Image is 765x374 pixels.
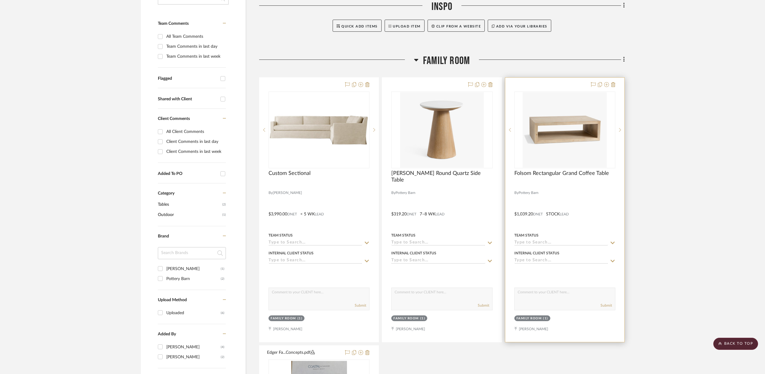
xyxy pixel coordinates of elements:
div: [PERSON_NAME] [166,264,221,274]
span: Pottery Barn [519,190,539,196]
div: 0 [269,92,369,168]
input: Type to Search… [514,258,608,264]
div: Add some items in this section: [259,9,625,18]
span: By [269,190,273,196]
span: Custom Sectional [269,170,311,177]
div: Family Room [516,316,542,321]
div: Team Comments in last day [166,42,224,51]
div: Uploaded [166,308,221,318]
input: Type to Search… [391,240,485,246]
div: Team Status [514,233,539,238]
div: All Team Comments [166,32,224,41]
div: Team Comments in last week [166,52,224,61]
scroll-to-top-button: BACK TO TOP [713,338,758,350]
span: Upload Method [158,298,187,302]
button: Submit [355,303,366,308]
span: Category [158,191,174,196]
div: Team Status [269,233,293,238]
span: [PERSON_NAME] [273,190,302,196]
span: Client Comments [158,117,190,121]
div: (2) [221,274,224,284]
div: Pottery Barn [166,274,221,284]
div: (1) [543,316,548,321]
span: By [514,190,519,196]
input: Type to Search… [514,240,608,246]
span: (1) [222,210,226,220]
div: Internal Client Status [391,250,436,256]
button: Edger Fa...Concepts.pdf [267,349,341,356]
span: (2) [222,200,226,209]
input: Search Brands [158,247,226,259]
img: Ansel Round Quartz Side Table [400,92,484,168]
div: [PERSON_NAME] [166,342,221,352]
div: (6) [221,308,224,318]
div: Added To PO [158,171,217,176]
input: Type to Search… [269,258,362,264]
button: Submit [478,303,489,308]
div: Flagged [158,76,217,81]
div: (1) [298,316,303,321]
div: Family Room [271,316,296,321]
img: Custom Sectional [269,114,369,146]
div: (1) [420,316,425,321]
button: Submit [601,303,612,308]
input: Type to Search… [391,258,485,264]
span: Brand [158,234,169,238]
div: (1) [221,264,224,274]
div: [PERSON_NAME] [166,352,221,362]
div: 0 [392,92,492,168]
div: 0 [515,92,615,168]
span: Quick Add Items [341,25,378,28]
img: Folsom Rectangular Grand Coffee Table [523,92,607,168]
div: Team Status [391,233,415,238]
div: (4) [221,342,224,352]
span: [PERSON_NAME] Round Quartz Side Table [391,170,492,183]
span: Outdoor [158,210,221,220]
span: Pottery Barn [396,190,415,196]
div: All Client Comments [166,127,224,137]
div: Shared with Client [158,97,217,102]
div: Client Comments in last week [166,147,224,156]
button: Clip from a website [428,20,485,32]
button: Quick Add Items [333,20,382,32]
button: Upload Item [385,20,425,32]
div: Client Comments in last day [166,137,224,147]
span: Added By [158,332,176,336]
span: Folsom Rectangular Grand Coffee Table [514,170,609,177]
div: Internal Client Status [269,250,314,256]
input: Type to Search… [269,240,362,246]
div: Family Room [393,316,419,321]
span: Family Room [423,54,470,67]
span: Tables [158,199,221,210]
div: Internal Client Status [514,250,559,256]
span: Team Comments [158,21,189,26]
button: Add via your libraries [488,20,551,32]
div: (2) [221,352,224,362]
span: By [391,190,396,196]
